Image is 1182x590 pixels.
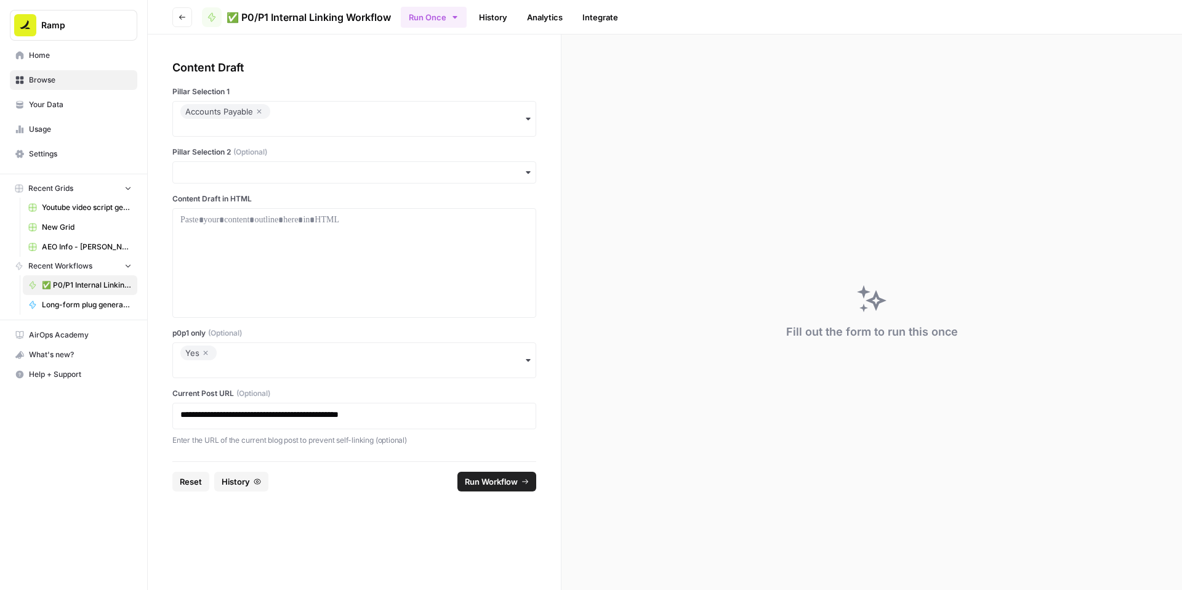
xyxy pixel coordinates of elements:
[14,14,36,36] img: Ramp Logo
[10,179,137,198] button: Recent Grids
[29,148,132,160] span: Settings
[10,345,137,365] button: What's new?
[172,147,536,158] label: Pillar Selection 2
[227,10,391,25] span: ✅ P0/P1 Internal Linking Workflow
[180,475,202,488] span: Reset
[10,144,137,164] a: Settings
[401,7,467,28] button: Run Once
[172,342,536,378] button: Yes
[23,198,137,217] a: Youtube video script generator
[172,86,536,97] label: Pillar Selection 1
[208,328,242,339] span: (Optional)
[214,472,268,491] button: History
[172,59,536,76] div: Content Draft
[786,323,958,341] div: Fill out the form to run this once
[10,119,137,139] a: Usage
[42,241,132,253] span: AEO Info - [PERSON_NAME]
[29,329,132,341] span: AirOps Academy
[457,472,536,491] button: Run Workflow
[10,325,137,345] a: AirOps Academy
[172,388,536,399] label: Current Post URL
[10,365,137,384] button: Help + Support
[28,183,73,194] span: Recent Grids
[23,217,137,237] a: New Grid
[42,202,132,213] span: Youtube video script generator
[29,124,132,135] span: Usage
[172,434,536,447] p: Enter the URL of the current blog post to prevent self-linking (optional)
[23,275,137,295] a: ✅ P0/P1 Internal Linking Workflow
[520,7,570,27] a: Analytics
[41,19,116,31] span: Ramp
[29,99,132,110] span: Your Data
[10,257,137,275] button: Recent Workflows
[10,10,137,41] button: Workspace: Ramp
[28,261,92,272] span: Recent Workflows
[172,472,209,491] button: Reset
[472,7,515,27] a: History
[10,46,137,65] a: Home
[29,50,132,61] span: Home
[185,104,265,119] div: Accounts Payable
[236,388,270,399] span: (Optional)
[23,295,137,315] a: Long-form plug generator – Content tuning version
[42,299,132,310] span: Long-form plug generator – Content tuning version
[42,222,132,233] span: New Grid
[185,346,212,360] div: Yes
[23,237,137,257] a: AEO Info - [PERSON_NAME]
[172,193,536,204] label: Content Draft in HTML
[465,475,518,488] span: Run Workflow
[222,475,250,488] span: History
[10,95,137,115] a: Your Data
[202,7,391,27] a: ✅ P0/P1 Internal Linking Workflow
[172,101,536,137] button: Accounts Payable
[172,328,536,339] label: p0p1 only
[42,280,132,291] span: ✅ P0/P1 Internal Linking Workflow
[10,70,137,90] a: Browse
[29,75,132,86] span: Browse
[233,147,267,158] span: (Optional)
[575,7,625,27] a: Integrate
[29,369,132,380] span: Help + Support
